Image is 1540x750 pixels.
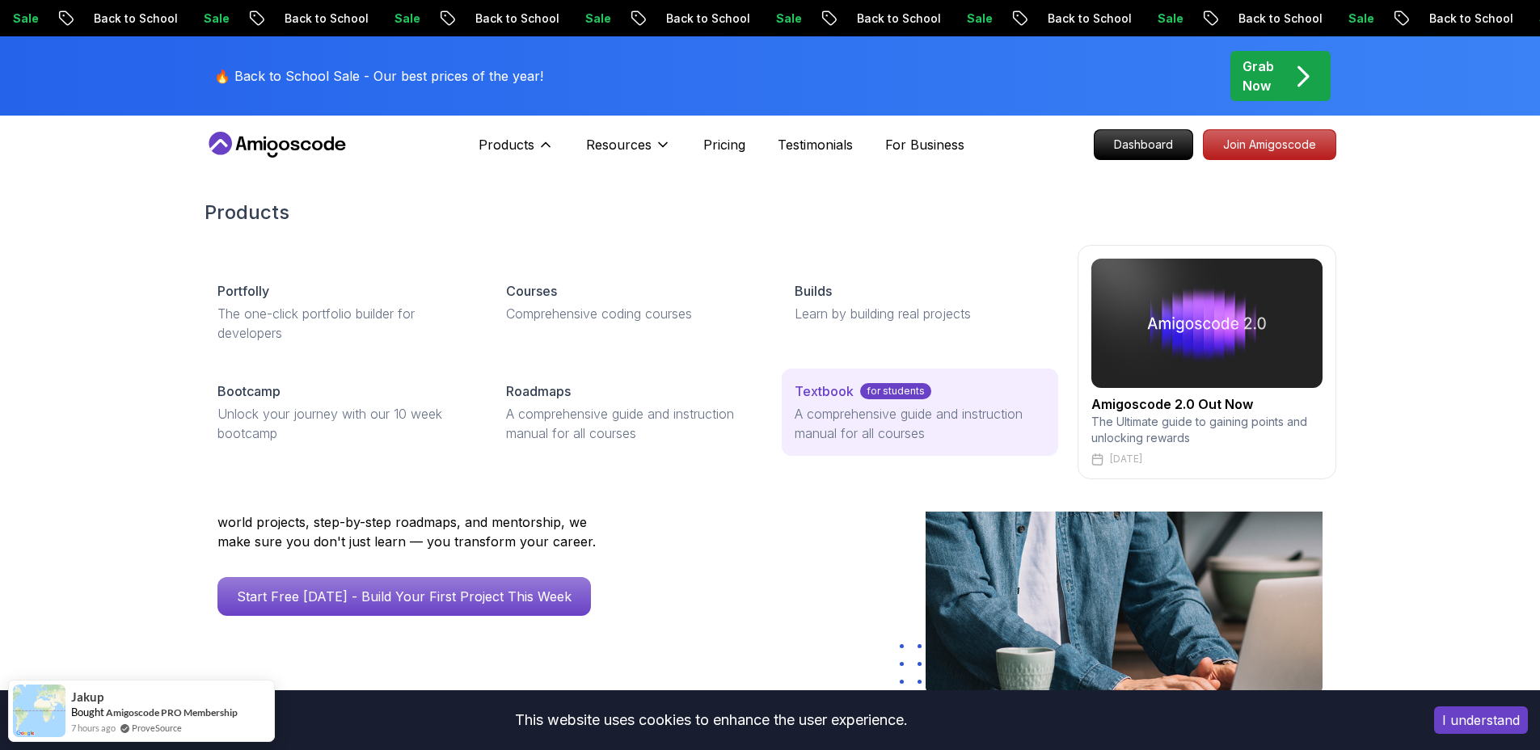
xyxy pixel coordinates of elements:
p: Sale [1481,11,1533,27]
p: 🔥 Back to School Sale - Our best prices of the year! [214,66,543,86]
a: Testimonials [778,135,853,154]
h2: Amigoscode 2.0 Out Now [1091,394,1323,414]
p: Builds [795,281,832,301]
p: Back to School [989,11,1099,27]
a: RoadmapsA comprehensive guide and instruction manual for all courses [493,369,769,456]
p: Textbook [795,381,854,401]
p: [DATE] [1110,453,1142,466]
a: BuildsLearn by building real projects [782,268,1057,336]
p: Learn by building real projects [795,304,1044,323]
p: Portfolly [217,281,269,301]
p: Sale [1290,11,1342,27]
img: amigoscode 2.0 [1091,259,1323,388]
p: A comprehensive guide and instruction manual for all courses [506,404,756,443]
p: Back to School [1371,11,1481,27]
h2: Products [205,200,1336,225]
p: Back to School [799,11,909,27]
p: Bootcamp [217,381,281,401]
p: Back to School [417,11,527,27]
p: Roadmaps [506,381,571,401]
img: provesource social proof notification image [13,685,65,737]
button: Accept cookies [1434,706,1528,734]
div: This website uses cookies to enhance the user experience. [12,702,1410,738]
span: 7 hours ago [71,721,116,735]
p: Products [479,135,534,154]
p: Sale [336,11,388,27]
p: Sale [527,11,579,27]
p: Join Amigoscode [1204,130,1335,159]
button: Resources [586,135,671,167]
p: Comprehensive coding courses [506,304,756,323]
p: Amigoscode has helped thousands of developers land roles at Amazon, Starling Bank, Mercado Livre,... [217,474,605,551]
a: Textbookfor studentsA comprehensive guide and instruction manual for all courses [782,369,1057,456]
a: Pricing [703,135,745,154]
p: Sale [1099,11,1151,27]
a: PortfollyThe one-click portfolio builder for developers [205,268,480,356]
p: Sale [718,11,770,27]
p: Back to School [608,11,718,27]
p: The one-click portfolio builder for developers [217,304,467,343]
p: for students [860,383,931,399]
p: Courses [506,281,557,301]
p: Grab Now [1243,57,1274,95]
p: Sale [146,11,197,27]
span: Bought [71,706,104,718]
p: Resources [586,135,652,154]
a: Dashboard [1094,129,1193,160]
a: Join Amigoscode [1203,129,1336,160]
button: Products [479,135,554,167]
p: Dashboard [1095,130,1192,159]
span: Jakup [71,690,103,704]
p: Back to School [36,11,146,27]
p: The Ultimate guide to gaining points and unlocking rewards [1091,414,1323,446]
p: Back to School [1180,11,1290,27]
p: A comprehensive guide and instruction manual for all courses [795,404,1044,443]
p: Unlock your journey with our 10 week bootcamp [217,404,467,443]
a: For Business [885,135,964,154]
a: amigoscode 2.0Amigoscode 2.0 Out NowThe Ultimate guide to gaining points and unlocking rewards[DATE] [1078,245,1336,479]
a: ProveSource [132,721,182,735]
p: Sale [909,11,960,27]
a: Start Free [DATE] - Build Your First Project This Week [217,577,591,616]
p: Back to School [226,11,336,27]
a: BootcampUnlock your journey with our 10 week bootcamp [205,369,480,456]
a: CoursesComprehensive coding courses [493,268,769,336]
a: Amigoscode PRO Membership [106,706,238,718]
